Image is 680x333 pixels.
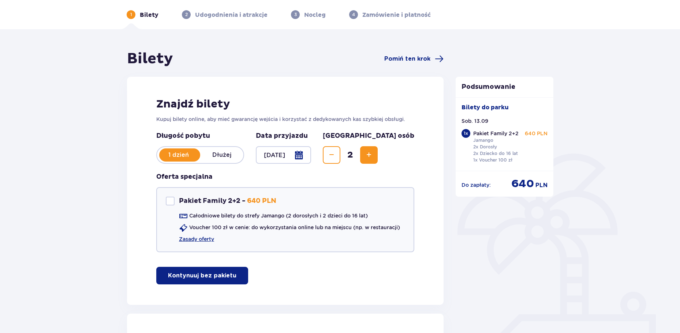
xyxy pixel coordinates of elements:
[360,146,378,164] button: Increase
[179,197,246,205] p: Pakiet Family 2+2 -
[256,132,308,140] p: Data przyjazdu
[384,55,430,63] span: Pomiń ten krok
[323,132,414,140] p: [GEOGRAPHIC_DATA] osób
[156,267,248,284] button: Kontynuuj bez pakietu
[525,130,548,137] p: 640 PLN
[511,177,534,191] p: 640
[462,103,509,111] p: Bilety do parku
[140,11,158,19] p: Bilety
[462,181,491,189] p: Do zapłaty :
[189,224,400,231] p: Voucher 100 zł w cenie: do wykorzystania online lub na miejscu (np. w restauracji)
[323,146,340,164] button: Decrease
[535,181,548,189] p: PLN
[304,11,326,19] p: Nocleg
[342,150,359,160] span: 2
[247,197,276,205] p: 640 PLN
[462,129,470,138] div: 1 x
[157,151,200,159] p: 1 dzień
[179,235,214,243] a: Zasady oferty
[462,117,488,125] p: Sob. 13.09
[185,11,188,18] p: 2
[156,97,414,111] h2: Znajdź bilety
[156,173,213,181] p: Oferta specjalna
[384,54,444,63] a: Pomiń ten krok
[352,11,355,18] p: 4
[130,11,132,18] p: 1
[127,50,173,68] h1: Bilety
[156,132,244,140] p: Długość pobytu
[473,130,519,137] p: Pakiet Family 2+2
[362,11,431,19] p: Zamówienie i płatność
[456,83,554,91] p: Podsumowanie
[200,151,243,159] p: Dłużej
[195,11,268,19] p: Udogodnienia i atrakcje
[156,116,414,123] p: Kupuj bilety online, aby mieć gwarancję wejścia i korzystać z dedykowanych kas szybkiej obsługi.
[473,137,493,144] p: Jamango
[473,144,518,163] p: 2x Dorosły 2x Dziecko do 16 lat 1x Voucher 100 zł
[294,11,297,18] p: 3
[168,272,236,280] p: Kontynuuj bez pakietu
[189,212,368,219] p: Całodniowe bilety do strefy Jamango (2 dorosłych i 2 dzieci do 16 lat)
